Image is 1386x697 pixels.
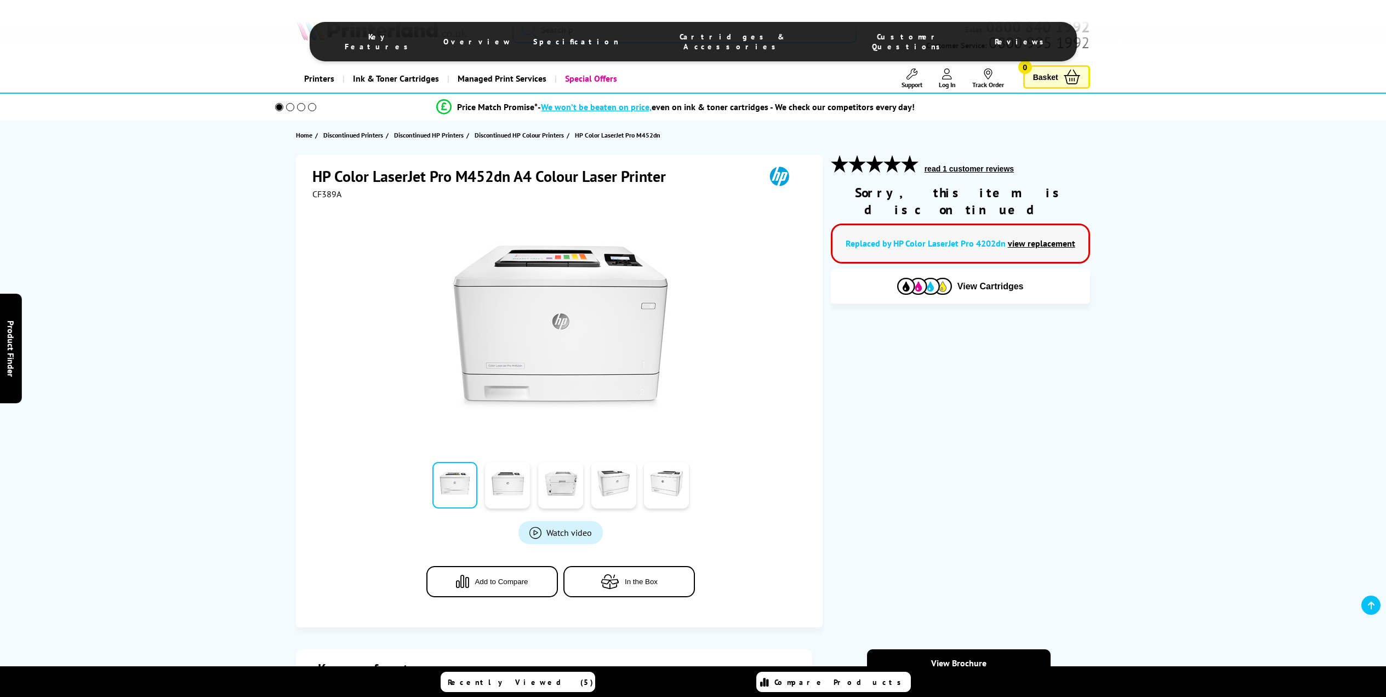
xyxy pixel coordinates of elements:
div: Sorry, this item is discontinued [831,184,1090,218]
span: Add to Compare [475,578,528,586]
span: Ink & Toner Cartridges [353,65,439,93]
a: Printers [296,65,343,93]
img: HP Color LaserJet Pro M452dn [453,221,668,436]
a: Recently Viewed (5) [441,672,595,692]
span: Discontinued HP Colour Printers [475,129,564,141]
a: view replacement [1008,238,1075,249]
span: View Cartridges [957,282,1024,292]
h1: HP Color LaserJet Pro M452dn A4 Colour Laser Printer [312,166,677,186]
span: Discontinued HP Printers [394,129,464,141]
a: Special Offers [555,65,625,93]
span: Product Finder [5,321,16,377]
li: modal_Promise [260,98,1092,117]
span: Log In [939,81,956,89]
span: Home [296,129,312,141]
a: Discontinued HP Colour Printers [475,129,567,141]
span: Cartridges & Accessories [641,32,824,52]
a: Replaced by HP Color LaserJet Pro 4202dn [846,238,1006,249]
span: Recently Viewed (5) [448,677,594,687]
span: Discontinued Printers [323,129,383,141]
a: Support [902,68,922,89]
img: HP [754,166,805,186]
a: Log In [939,68,956,89]
span: Key Features [337,32,422,52]
span: Reviews [995,37,1050,47]
a: Discontinued HP Printers [394,129,466,141]
div: Key features [318,660,790,677]
img: Cartridges [897,278,952,295]
a: Basket 0 [1023,65,1090,89]
button: In the Box [563,566,695,597]
button: read 1 customer reviews [921,164,1017,174]
a: Ink & Toner Cartridges [343,65,447,93]
a: Managed Print Services [447,65,555,93]
a: HP Color LaserJet Pro M452dn [575,129,663,141]
a: Track Order [972,68,1004,89]
a: Compare Products [756,672,911,692]
span: Specification [533,37,619,47]
button: Add to Compare [426,566,558,597]
a: Discontinued Printers [323,129,386,141]
a: Product_All_Videos [518,521,603,544]
span: HP Color LaserJet Pro M452dn [575,129,660,141]
span: CF389A [312,188,341,199]
div: - even on ink & toner cartridges - We check our competitors every day! [538,101,915,112]
a: Home [296,129,315,141]
span: Support [902,81,922,89]
span: Basket [1033,70,1058,84]
span: In the Box [625,578,658,586]
span: Customer Questions [846,32,972,52]
span: Watch video [546,527,592,538]
a: View Brochure [867,649,1051,677]
span: Compare Products [774,677,907,687]
span: 0 [1018,60,1032,74]
span: Price Match Promise* [457,101,538,112]
button: View Cartridges [839,277,1082,295]
span: We won’t be beaten on price, [541,101,652,112]
span: Overview [443,37,511,47]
